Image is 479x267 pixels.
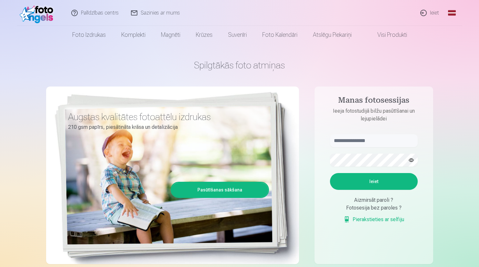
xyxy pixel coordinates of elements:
div: Aizmirsāt paroli ? [330,196,418,204]
a: Foto izdrukas [65,26,114,44]
a: Krūzes [188,26,220,44]
h1: Spilgtākās foto atmiņas [46,59,433,71]
a: Pasūtīšanas sākšana [172,183,268,197]
p: Ieeja fotostudijā bilžu pasūtīšanai un lejupielādei [324,107,424,123]
img: /fa1 [20,3,57,23]
h4: Manas fotosessijas [324,96,424,107]
h3: Augstas kvalitātes fotoattēlu izdrukas [68,111,264,123]
div: Fotosesija bez paroles ? [330,204,418,212]
a: Magnēti [153,26,188,44]
a: Komplekti [114,26,153,44]
a: Foto kalendāri [254,26,305,44]
p: 210 gsm papīrs, piesātināta krāsa un detalizācija [68,123,264,132]
button: Ieiet [330,173,418,190]
a: Visi produkti [359,26,415,44]
a: Pierakstieties ar selfiju [344,216,404,223]
a: Suvenīri [220,26,254,44]
a: Atslēgu piekariņi [305,26,359,44]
